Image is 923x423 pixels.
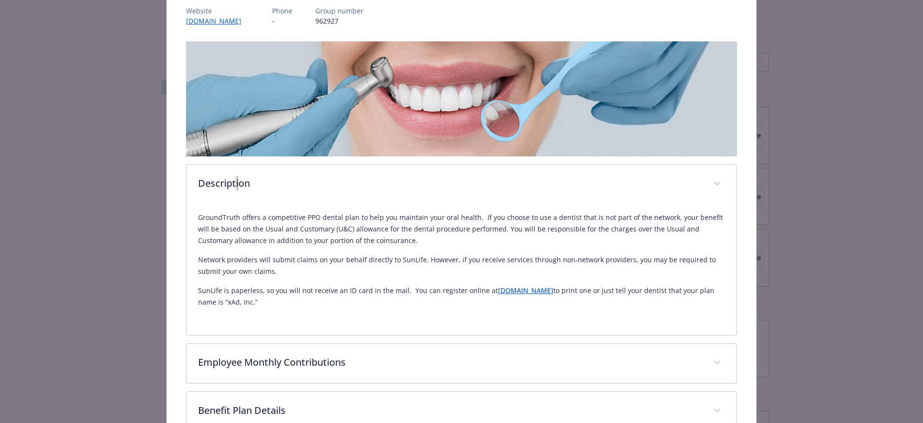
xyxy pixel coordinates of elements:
[198,212,725,246] p: GroundTruth offers a competitive PPO dental plan to help you maintain your oral health. If you ch...
[186,41,737,156] img: banner
[272,16,292,26] p: -
[187,344,737,383] div: Employee Monthly Contributions
[186,6,249,16] p: Website
[198,254,725,277] p: Network providers will submit claims on your behalf directly to SunLife. However, if you receive ...
[198,285,725,308] p: SunLife is paperless, so you will not receive an ID card in the mail. You can register online at ...
[187,165,737,204] div: Description
[498,286,553,295] a: [DOMAIN_NAME]
[186,16,249,26] a: [DOMAIN_NAME]
[187,204,737,335] div: Description
[198,403,702,418] p: Benefit Plan Details
[315,6,363,16] p: Group number
[272,6,292,16] p: Phone
[198,355,702,370] p: Employee Monthly Contributions
[198,176,702,191] p: Description
[315,16,363,26] p: 962927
